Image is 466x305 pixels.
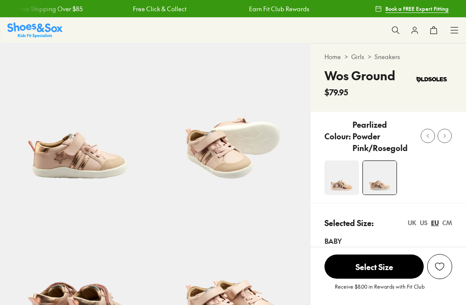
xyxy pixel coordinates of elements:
a: Book a FREE Expert Fitting [375,1,449,16]
a: Shoes & Sox [7,22,63,38]
div: UK [408,218,416,227]
img: 4-527698_1 [324,160,359,195]
div: Baby [324,236,452,246]
p: Selected Size: [324,217,374,229]
a: Home [324,52,341,61]
div: CM [442,218,452,227]
a: Earn Fit Club Rewards [249,4,309,13]
img: Vendor logo [411,66,452,92]
p: Pearlized Powder Pink/Rosegold [353,119,414,154]
img: 4-557445_1 [363,161,397,195]
p: Colour: [324,130,351,142]
a: Free Shipping Over $85 [17,4,82,13]
div: EU [431,218,439,227]
p: Receive $8.00 in Rewards with Fit Club [335,283,425,298]
a: Sneakers [375,52,400,61]
img: SNS_Logo_Responsive.svg [7,22,63,38]
div: US [420,218,428,227]
span: Book a FREE Expert Fitting [385,5,449,13]
img: 5-557446_1 [155,43,311,198]
button: Add to Wishlist [427,254,452,279]
h4: Wos Ground [324,66,395,85]
a: Girls [351,52,364,61]
div: > > [324,52,452,61]
button: Select Size [324,254,424,279]
span: $79.95 [324,86,348,98]
a: Free Click & Collect [133,4,186,13]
